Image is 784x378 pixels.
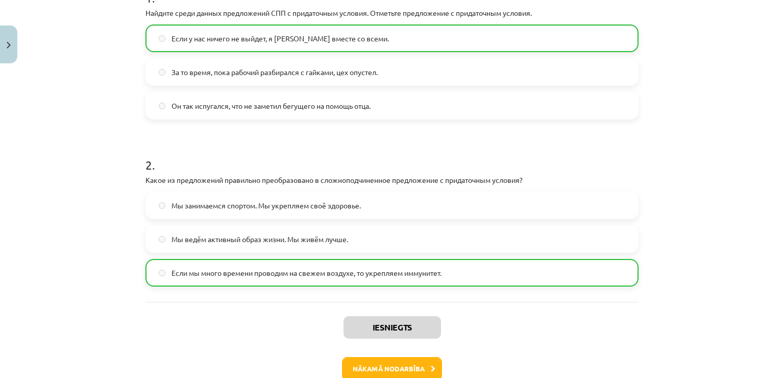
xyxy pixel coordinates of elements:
span: Он так испугался, что не заметил бегущего на помощь отца. [171,101,371,111]
img: icon-close-lesson-0947bae3869378f0d4975bcd49f059093ad1ed9edebbc8119c70593378902aed.svg [7,42,11,49]
span: Мы занимаемся спортом. Мы укрепляем своё здоровье. [171,200,361,211]
span: Если мы много времени проводим на свежем воздухе, то укрепляем иммунитет. [171,268,442,278]
input: Мы ведём активный образ жизни. Мы живём лучше. [159,236,165,243]
input: Если у нас ничего не выйдет, я [PERSON_NAME] вместе со всеми. [159,35,165,42]
span: Если у нас ничего не выйдет, я [PERSON_NAME] вместе со всеми. [171,33,389,44]
p: Какое из предложений правильно преобразовано в сложноподчиненное предложение с придаточным условия? [145,175,639,185]
input: За то время, пока рабочий разбирался с гайками, цех опустел. [159,69,165,76]
span: Мы ведём активный образ жизни. Мы живём лучше. [171,234,348,245]
p: Найдите среди данных предложений СПП с придаточным условия. Отметьте предложение с придаточным ус... [145,8,639,18]
input: Он так испугался, что не заметил бегущего на помощь отца. [159,103,165,109]
span: За то время, пока рабочий разбирался с гайками, цех опустел. [171,67,378,78]
button: Iesniegts [344,316,441,339]
h1: 2 . [145,140,639,172]
input: Если мы много времени проводим на свежем воздухе, то укрепляем иммунитет. [159,270,165,276]
input: Мы занимаемся спортом. Мы укрепляем своё здоровье. [159,202,165,209]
